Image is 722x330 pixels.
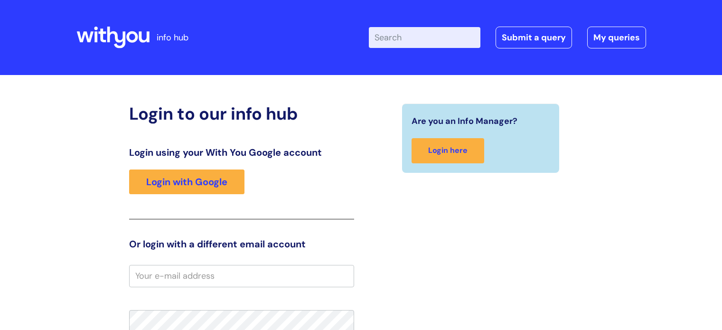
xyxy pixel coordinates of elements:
[369,27,480,48] input: Search
[129,265,354,287] input: Your e-mail address
[496,27,572,48] a: Submit a query
[129,238,354,250] h3: Or login with a different email account
[129,170,244,194] a: Login with Google
[587,27,646,48] a: My queries
[129,104,354,124] h2: Login to our info hub
[412,113,517,129] span: Are you an Info Manager?
[129,147,354,158] h3: Login using your With You Google account
[157,30,188,45] p: info hub
[412,138,484,163] a: Login here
